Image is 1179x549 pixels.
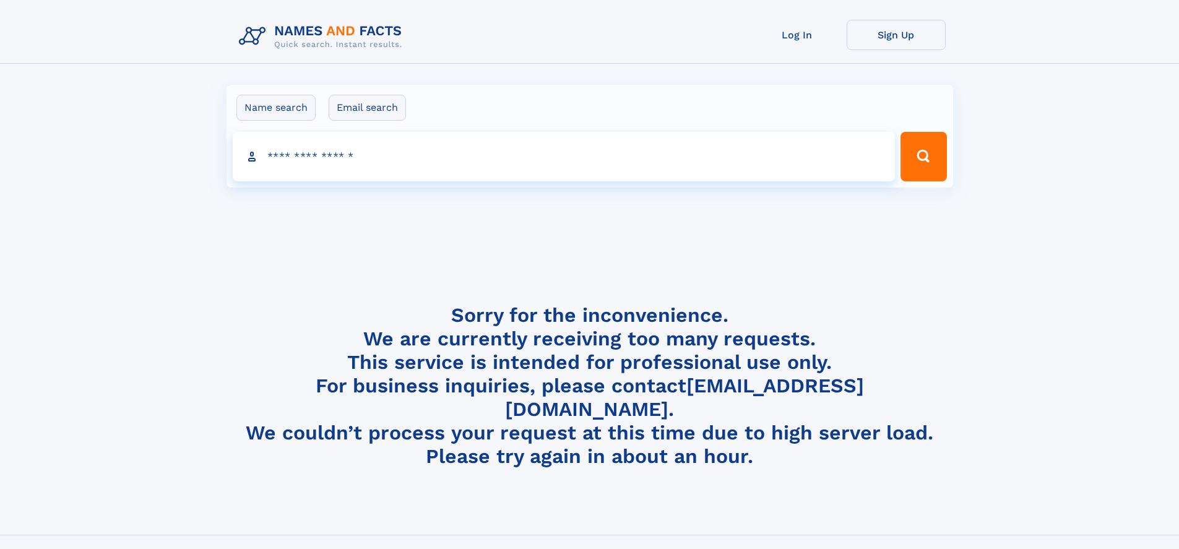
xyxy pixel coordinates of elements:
[505,374,864,421] a: [EMAIL_ADDRESS][DOMAIN_NAME]
[233,132,896,181] input: search input
[900,132,946,181] button: Search Button
[234,20,412,53] img: Logo Names and Facts
[236,95,316,121] label: Name search
[847,20,946,50] a: Sign Up
[748,20,847,50] a: Log In
[234,303,946,469] h4: Sorry for the inconvenience. We are currently receiving too many requests. This service is intend...
[329,95,406,121] label: Email search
